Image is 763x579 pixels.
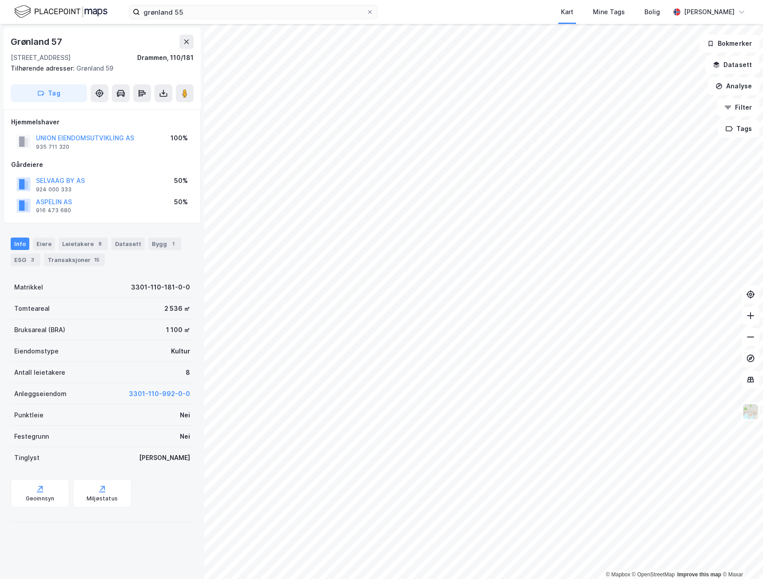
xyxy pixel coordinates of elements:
div: Hjemmelshaver [11,117,193,127]
div: 8 [95,239,104,248]
button: 3301-110-992-0-0 [129,389,190,399]
input: Søk på adresse, matrikkel, gårdeiere, leietakere eller personer [140,5,366,19]
div: Bygg [148,238,181,250]
div: [PERSON_NAME] [684,7,735,17]
div: Geoinnsyn [26,495,55,502]
div: Drammen, 110/181 [137,52,194,63]
div: Kontrollprogram for chat [719,536,763,579]
div: [PERSON_NAME] [139,452,190,463]
div: 924 000 333 [36,186,72,193]
div: Eiere [33,238,55,250]
button: Tags [718,120,759,138]
a: OpenStreetMap [632,571,675,578]
div: Tinglyst [14,452,40,463]
div: 8 [186,367,190,378]
div: Info [11,238,29,250]
button: Datasett [705,56,759,74]
div: Bolig [644,7,660,17]
iframe: Chat Widget [719,536,763,579]
div: Nei [180,410,190,420]
div: [STREET_ADDRESS] [11,52,71,63]
div: 100% [171,133,188,143]
button: Filter [717,99,759,116]
div: Tomteareal [14,303,50,314]
a: Mapbox [606,571,630,578]
div: Datasett [111,238,145,250]
div: 1 [169,239,178,248]
div: 2 536 ㎡ [164,303,190,314]
div: Transaksjoner [44,254,105,266]
div: Antall leietakere [14,367,65,378]
div: Matrikkel [14,282,43,293]
a: Improve this map [677,571,721,578]
div: 1 100 ㎡ [166,325,190,335]
div: Anleggseiendom [14,389,67,399]
span: Tilhørende adresser: [11,64,76,72]
div: Grønland 57 [11,35,64,49]
div: ESG [11,254,40,266]
div: Miljøstatus [87,495,118,502]
div: Eiendomstype [14,346,59,357]
div: Kultur [171,346,190,357]
div: Festegrunn [14,431,49,442]
button: Bokmerker [699,35,759,52]
div: Gårdeiere [11,159,193,170]
img: logo.f888ab2527a4732fd821a326f86c7f29.svg [14,4,107,20]
div: 3301-110-181-0-0 [131,282,190,293]
div: 50% [174,175,188,186]
button: Analyse [708,77,759,95]
div: Mine Tags [593,7,625,17]
div: Nei [180,431,190,442]
div: Leietakere [59,238,108,250]
div: 935 711 320 [36,143,69,151]
div: 15 [92,255,101,264]
div: 3 [28,255,37,264]
div: Kart [561,7,573,17]
div: 916 473 680 [36,207,71,214]
div: 50% [174,197,188,207]
div: Punktleie [14,410,44,420]
img: Z [742,403,759,420]
div: Grønland 59 [11,63,187,74]
button: Tag [11,84,87,102]
div: Bruksareal (BRA) [14,325,65,335]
